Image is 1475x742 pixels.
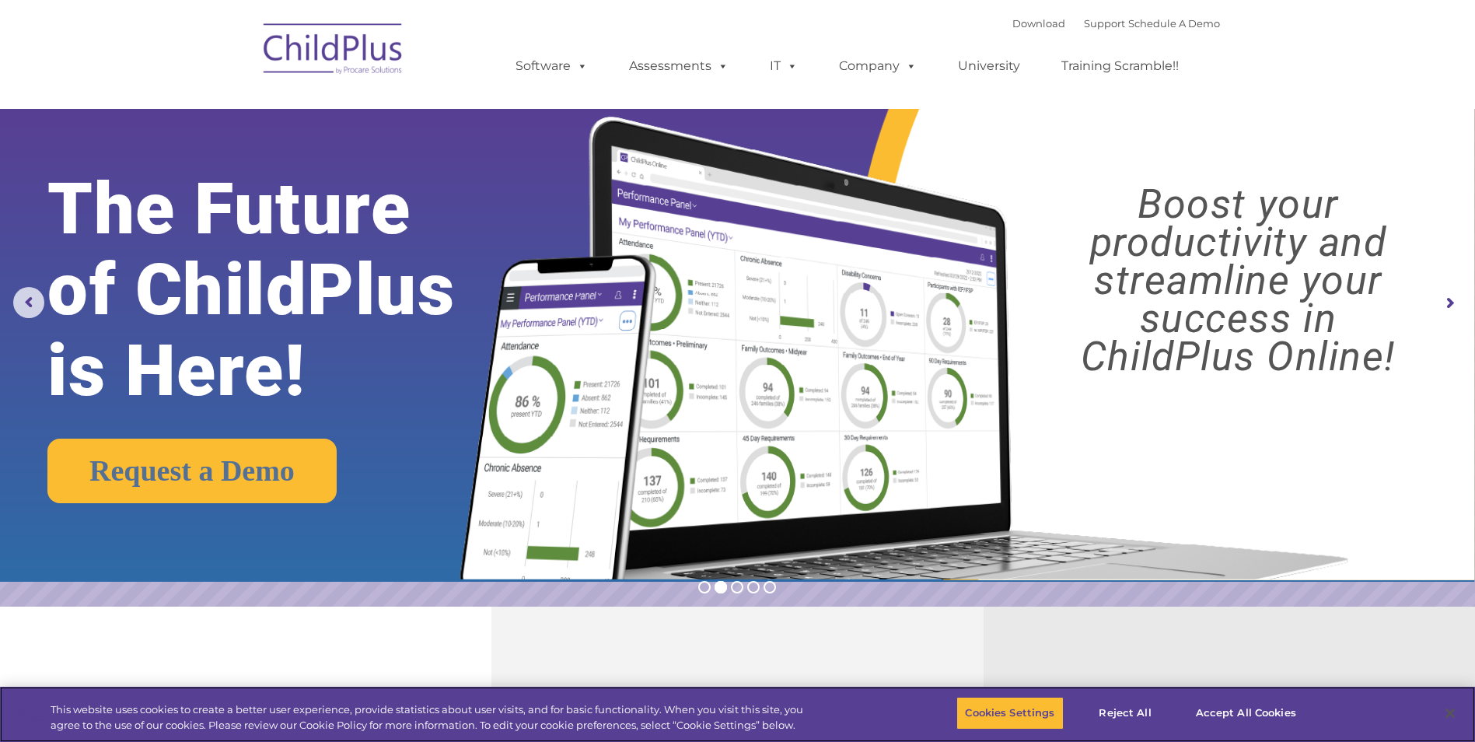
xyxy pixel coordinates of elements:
[1012,17,1065,30] a: Download
[1433,696,1467,730] button: Close
[500,51,603,82] a: Software
[1019,185,1457,376] rs-layer: Boost your productivity and streamline your success in ChildPlus Online!
[754,51,813,82] a: IT
[1084,17,1125,30] a: Support
[1128,17,1220,30] a: Schedule A Demo
[216,166,282,178] span: Phone number
[47,169,519,411] rs-layer: The Future of ChildPlus is Here!
[1046,51,1194,82] a: Training Scramble!!
[613,51,744,82] a: Assessments
[942,51,1036,82] a: University
[823,51,932,82] a: Company
[1077,697,1174,730] button: Reject All
[956,697,1063,730] button: Cookies Settings
[1012,17,1220,30] font: |
[51,702,811,733] div: This website uses cookies to create a better user experience, provide statistics about user visit...
[216,103,264,114] span: Last name
[1187,697,1305,730] button: Accept All Cookies
[256,12,411,90] img: ChildPlus by Procare Solutions
[47,439,337,503] a: Request a Demo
